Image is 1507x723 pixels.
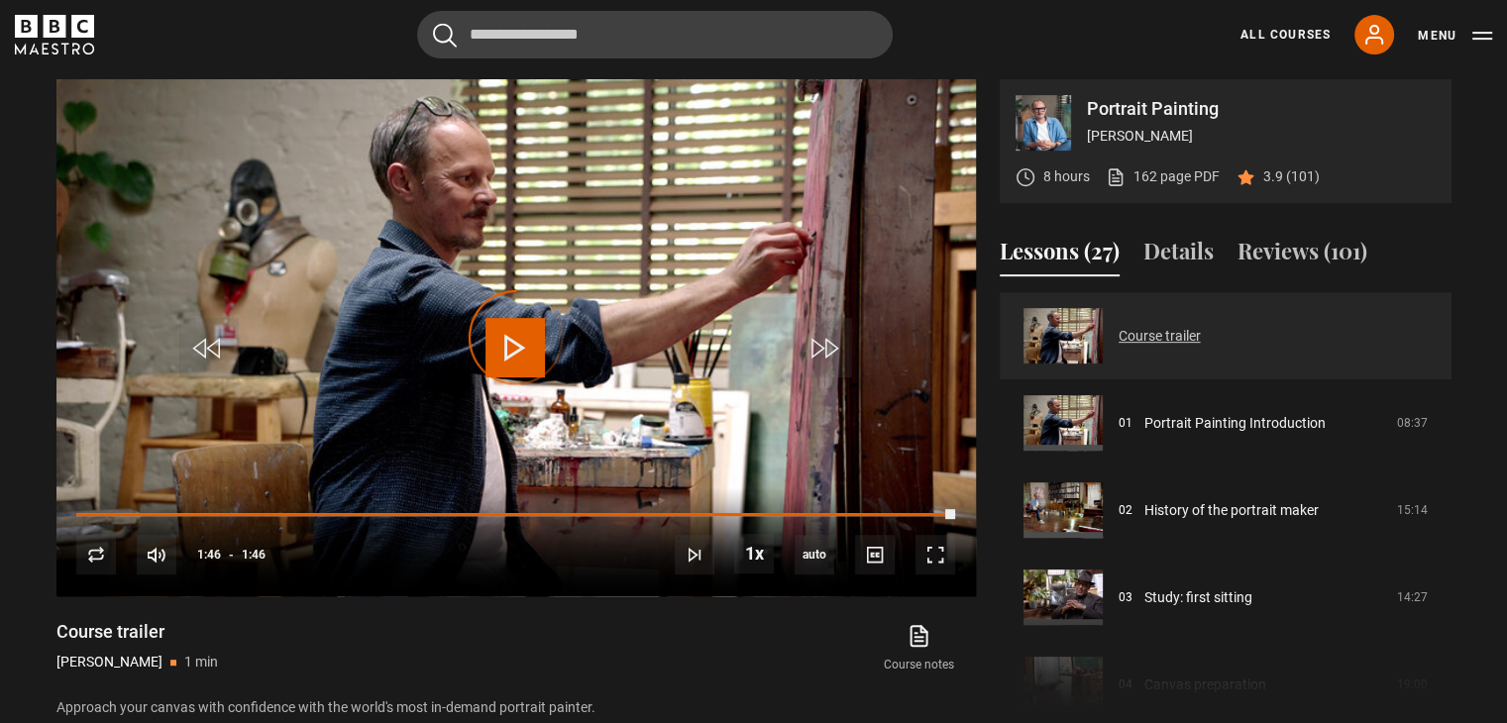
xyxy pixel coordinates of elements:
[1000,235,1120,276] button: Lessons (27)
[1263,166,1320,187] p: 3.9 (101)
[1144,500,1319,521] a: History of the portrait maker
[1043,166,1090,187] p: 8 hours
[795,535,834,574] div: Current quality: 720p
[1087,126,1436,147] p: [PERSON_NAME]
[56,79,976,596] video-js: Video Player
[242,537,266,572] span: 1:46
[56,620,218,644] h1: Course trailer
[137,535,176,574] button: Mute
[915,535,955,574] button: Fullscreen
[76,535,116,574] button: Replay
[1240,26,1331,44] a: All Courses
[795,535,834,574] span: auto
[417,11,893,58] input: Search
[1144,587,1252,608] a: Study: first sitting
[15,15,94,54] svg: BBC Maestro
[855,535,895,574] button: Captions
[1144,413,1326,434] a: Portrait Painting Introduction
[1143,235,1214,276] button: Details
[197,537,221,572] span: 1:46
[1106,166,1220,187] a: 162 page PDF
[184,652,218,672] p: 1 min
[1119,326,1201,347] a: Course trailer
[734,534,774,573] button: Playback Rate
[56,652,162,672] p: [PERSON_NAME]
[56,697,976,718] p: Approach your canvas with confidence with the world's most in-demand portrait painter.
[433,23,457,48] button: Submit the search query
[1238,235,1367,276] button: Reviews (101)
[862,620,975,677] a: Course notes
[1418,26,1492,46] button: Toggle navigation
[76,513,954,517] div: Progress Bar
[675,535,714,574] button: Next Lesson
[1087,100,1436,118] p: Portrait Painting
[229,548,234,562] span: -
